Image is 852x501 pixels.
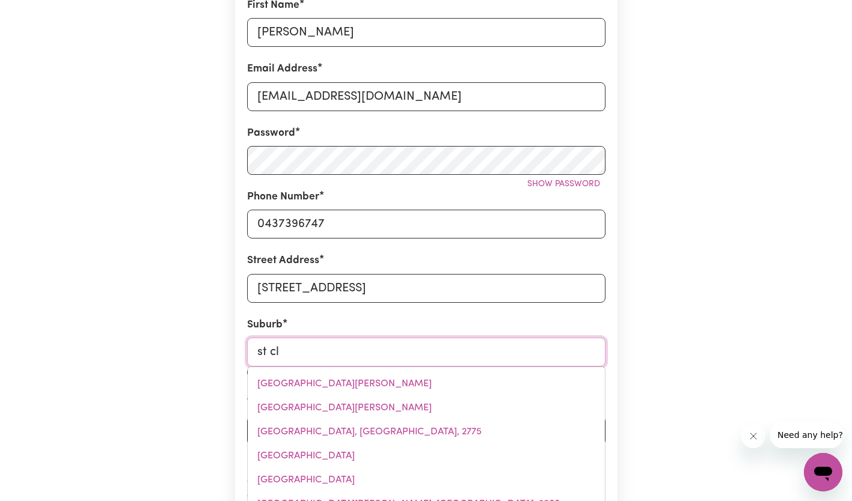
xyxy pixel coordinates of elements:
[741,424,765,448] iframe: Close message
[527,180,600,189] span: Show password
[248,396,605,420] a: ST AGNES, South Australia, 5097
[247,253,319,269] label: Street Address
[257,403,432,413] span: [GEOGRAPHIC_DATA][PERSON_NAME]
[247,18,605,47] input: e.g. Daniela
[247,61,317,77] label: Email Address
[247,338,605,366] input: e.g. North Bondi, New South Wales
[257,427,482,437] span: [GEOGRAPHIC_DATA], [GEOGRAPHIC_DATA], 2775
[247,274,605,303] input: e.g. 221B Victoria St
[257,451,355,461] span: [GEOGRAPHIC_DATA]
[522,175,605,193] button: Show password
[248,420,605,444] a: ST ALBANS, New South Wales, 2775
[770,422,842,448] iframe: Message from company
[804,453,842,491] iframe: Button to launch messaging window
[247,126,295,141] label: Password
[7,8,73,18] span: Need any help?
[247,210,605,238] input: e.g. 0412 345 678
[247,317,283,333] label: Suburb
[248,372,605,396] a: ST AGNES, Queensland, 4671
[257,379,432,389] span: [GEOGRAPHIC_DATA][PERSON_NAME]
[247,189,319,205] label: Phone Number
[248,444,605,468] a: ST ALBANS, Victoria, 3021
[257,475,355,485] span: [GEOGRAPHIC_DATA]
[247,82,605,111] input: e.g. daniela.d88@gmail.com
[248,468,605,492] a: ST ALBANS PARK, Victoria, 3219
